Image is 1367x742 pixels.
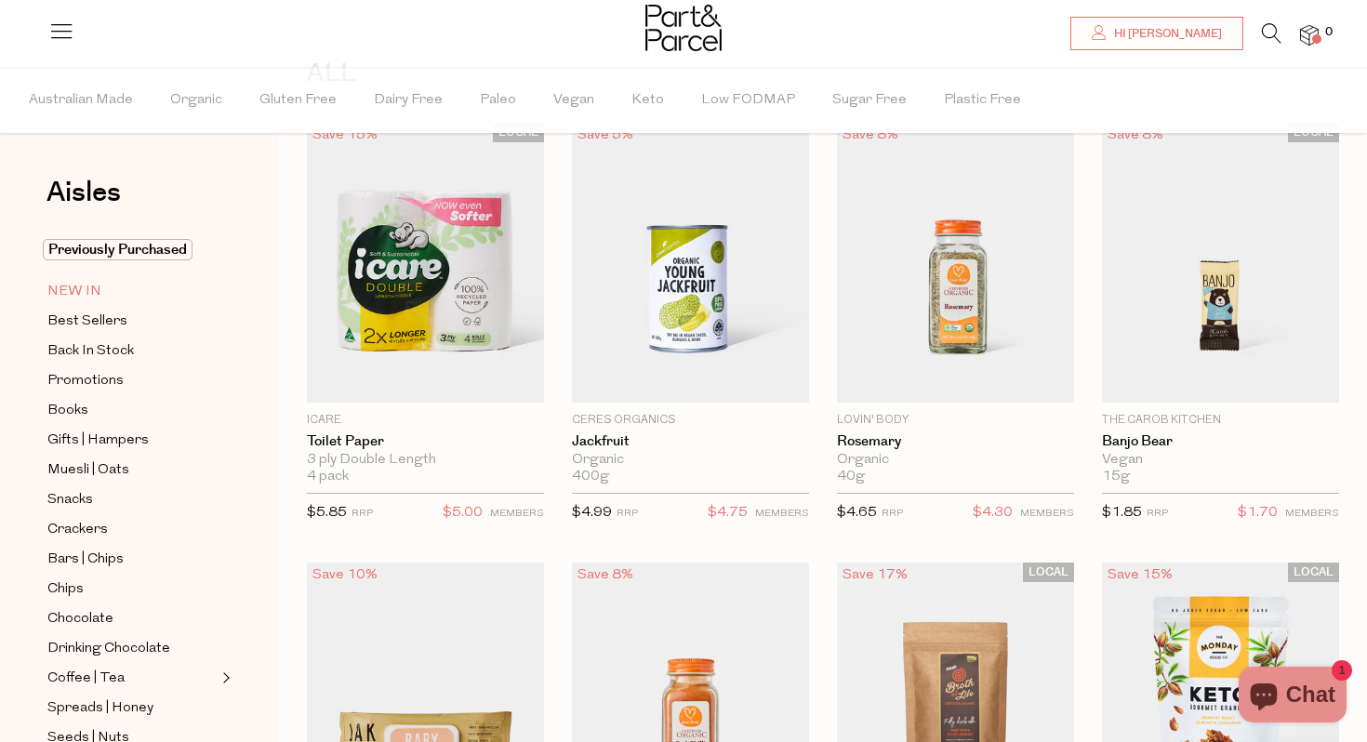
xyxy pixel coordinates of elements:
[490,509,544,519] small: MEMBERS
[1238,501,1278,525] span: $1.70
[170,68,222,133] span: Organic
[46,179,121,225] a: Aisles
[1102,412,1339,429] p: The Carob Kitchen
[837,433,1074,450] a: Rosemary
[1023,563,1074,582] span: LOCAL
[973,501,1013,525] span: $4.30
[47,668,125,690] span: Coffee | Tea
[218,667,231,689] button: Expand/Collapse Coffee | Tea
[47,239,217,261] a: Previously Purchased
[1020,509,1074,519] small: MEMBERS
[572,506,612,520] span: $4.99
[837,563,913,588] div: Save 17%
[1321,24,1337,41] span: 0
[47,607,217,630] a: Chocolate
[1102,506,1142,520] span: $1.85
[832,68,907,133] span: Sugar Free
[43,239,192,260] span: Previously Purchased
[1070,17,1243,50] a: Hi [PERSON_NAME]
[47,518,217,541] a: Crackers
[837,469,865,485] span: 40g
[47,459,129,482] span: Muesli | Oats
[307,506,347,520] span: $5.85
[1102,123,1169,148] div: Save 8%
[47,458,217,482] a: Muesli | Oats
[1147,509,1168,519] small: RRP
[553,68,594,133] span: Vegan
[1233,667,1352,727] inbox-online-store-chat: Shopify online store chat
[837,412,1074,429] p: Lovin' Body
[47,578,84,601] span: Chips
[1102,469,1130,485] span: 15g
[572,412,809,429] p: Ceres Organics
[47,370,124,392] span: Promotions
[307,433,544,450] a: Toilet Paper
[47,281,101,303] span: NEW IN
[480,68,516,133] span: Paleo
[307,123,544,403] img: Toilet Paper
[47,667,217,690] a: Coffee | Tea
[307,563,383,588] div: Save 10%
[47,548,217,571] a: Bars | Chips
[617,509,638,519] small: RRP
[47,577,217,601] a: Chips
[645,5,722,51] img: Part&Parcel
[708,501,748,525] span: $4.75
[307,452,544,469] div: 3 ply Double Length
[47,608,113,630] span: Chocolate
[47,549,124,571] span: Bars | Chips
[1102,452,1339,469] div: Vegan
[1285,509,1339,519] small: MEMBERS
[47,399,217,422] a: Books
[29,68,133,133] span: Australian Made
[47,311,127,333] span: Best Sellers
[1102,433,1339,450] a: Banjo Bear
[47,637,217,660] a: Drinking Chocolate
[47,400,88,422] span: Books
[837,123,904,148] div: Save 8%
[944,68,1021,133] span: Plastic Free
[47,339,217,363] a: Back In Stock
[47,280,217,303] a: NEW IN
[572,123,639,148] div: Save 5%
[1300,25,1319,45] a: 0
[755,509,809,519] small: MEMBERS
[307,469,349,485] span: 4 pack
[837,452,1074,469] div: Organic
[837,506,877,520] span: $4.65
[631,68,664,133] span: Keto
[1288,563,1339,582] span: LOCAL
[47,696,217,720] a: Spreads | Honey
[1109,26,1222,42] span: Hi [PERSON_NAME]
[374,68,443,133] span: Dairy Free
[47,429,217,452] a: Gifts | Hampers
[47,697,153,720] span: Spreads | Honey
[47,430,149,452] span: Gifts | Hampers
[1102,123,1339,403] img: Banjo Bear
[307,123,383,148] div: Save 15%
[1102,563,1178,588] div: Save 15%
[47,310,217,333] a: Best Sellers
[701,68,795,133] span: Low FODMAP
[572,123,809,403] img: Jackfruit
[46,172,121,213] span: Aisles
[572,469,609,485] span: 400g
[47,369,217,392] a: Promotions
[837,123,1074,403] img: Rosemary
[47,519,108,541] span: Crackers
[47,340,134,363] span: Back In Stock
[443,501,483,525] span: $5.00
[307,412,544,429] p: icare
[259,68,337,133] span: Gluten Free
[572,563,639,588] div: Save 8%
[882,509,903,519] small: RRP
[572,452,809,469] div: Organic
[352,509,373,519] small: RRP
[572,433,809,450] a: Jackfruit
[47,488,217,511] a: Snacks
[47,638,170,660] span: Drinking Chocolate
[47,489,93,511] span: Snacks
